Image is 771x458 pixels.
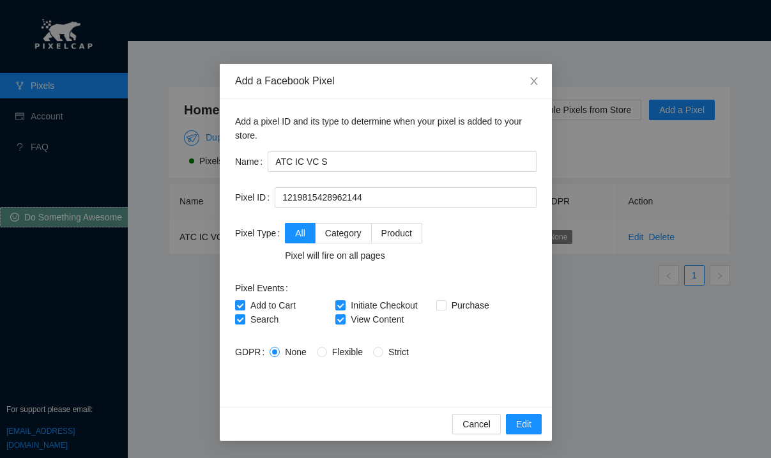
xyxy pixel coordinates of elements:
label: GDPR [235,342,270,362]
label: Pixel ID [235,187,275,208]
input: Name the pixel whatever you want [268,151,537,172]
div: Add a Facebook Pixel [235,74,537,88]
label: Pixel Type [235,223,285,243]
input: Enter pixel ID [275,187,537,208]
button: Cancel [452,414,501,434]
span: None [280,347,311,357]
button: Close [516,64,552,100]
label: Pixel Events [235,278,293,298]
div: Pixel will fire on all pages [285,248,422,263]
span: Category [324,228,361,238]
button: Edit [505,414,541,434]
span: Flexible [326,347,367,357]
span: Add to Cart [245,300,301,310]
span: Product [381,228,411,238]
p: Add a pixel ID and its type to determine when your pixel is added to your store. [235,114,537,142]
label: Name [235,151,268,172]
span: Edit [515,417,531,431]
span: Strict [383,347,414,357]
span: Search [245,314,284,324]
span: Initiate Checkout [346,300,422,310]
span: View Content [346,314,409,324]
span: Cancel [462,417,491,431]
span: Purchase [446,300,494,310]
span: All [295,228,305,238]
span: close [529,76,539,86]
